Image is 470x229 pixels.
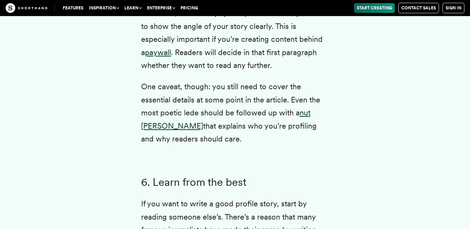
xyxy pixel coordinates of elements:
[442,3,464,13] a: Sign in
[60,3,86,13] a: Features
[141,176,329,189] h3: 6. Learn from the best
[6,3,47,13] img: The Craft
[86,3,122,13] button: Inspiration
[398,3,439,13] a: Contact Sales
[141,108,310,130] a: nut [PERSON_NAME]
[122,3,144,13] button: Learn
[354,3,395,13] a: Start Creating
[178,3,201,13] a: Pricing
[144,3,178,13] button: Enterprise
[141,80,329,145] p: One caveat, though: you still need to cover the essential details at some point in the article. E...
[145,48,171,57] a: paywall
